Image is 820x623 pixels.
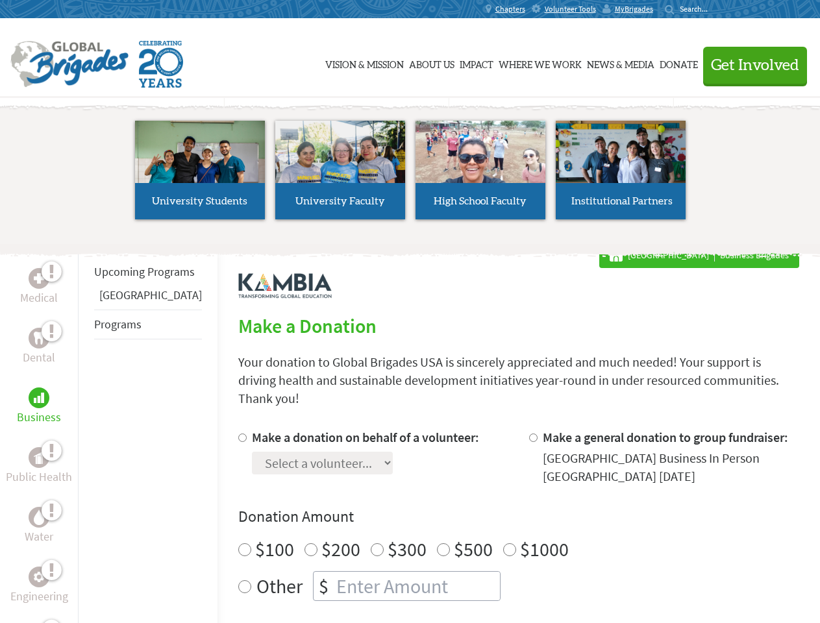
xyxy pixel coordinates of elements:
[20,268,58,307] a: MedicalMedical
[94,317,142,332] a: Programs
[6,468,72,486] p: Public Health
[556,121,686,207] img: menu_brigades_submenu_4.jpg
[94,286,202,310] li: Panama
[615,4,653,14] span: MyBrigades
[29,567,49,587] div: Engineering
[94,258,202,286] li: Upcoming Programs
[34,572,44,582] img: Engineering
[321,537,360,561] label: $200
[238,314,799,337] h2: Make a Donation
[23,348,55,367] p: Dental
[29,447,49,468] div: Public Health
[34,273,44,284] img: Medical
[660,31,698,95] a: Donate
[34,332,44,344] img: Dental
[17,387,61,426] a: BusinessBusiness
[454,537,493,561] label: $500
[6,447,72,486] a: Public HealthPublic Health
[388,537,427,561] label: $300
[460,31,493,95] a: Impact
[10,587,68,605] p: Engineering
[23,328,55,367] a: DentalDental
[17,408,61,426] p: Business
[34,509,44,524] img: Water
[295,196,385,206] span: University Faculty
[587,31,654,95] a: News & Media
[29,268,49,289] div: Medical
[314,572,334,600] div: $
[680,4,717,14] input: Search...
[252,429,479,445] label: Make a donation on behalf of a volunteer:
[10,41,129,88] img: Global Brigades Logo
[520,537,569,561] label: $1000
[135,121,265,207] img: menu_brigades_submenu_1.jpg
[29,507,49,528] div: Water
[495,4,525,14] span: Chapters
[29,328,49,348] div: Dental
[571,196,673,206] span: Institutional Partners
[703,47,807,84] button: Get Involved
[135,121,265,219] a: University Students
[25,528,53,546] p: Water
[99,287,202,302] a: [GEOGRAPHIC_DATA]
[275,121,405,219] a: University Faculty
[275,121,405,208] img: menu_brigades_submenu_2.jpg
[20,289,58,307] p: Medical
[238,506,799,527] h4: Donation Amount
[256,571,303,601] label: Other
[416,121,545,184] img: menu_brigades_submenu_3.jpg
[34,393,44,403] img: Business
[543,429,788,445] label: Make a general donation to group fundraiser:
[556,121,686,219] a: Institutional Partners
[334,572,500,600] input: Enter Amount
[238,273,332,299] img: logo-kambia.png
[25,507,53,546] a: WaterWater
[152,196,247,206] span: University Students
[416,121,545,219] a: High School Faculty
[94,310,202,339] li: Programs
[434,196,527,206] span: High School Faculty
[545,4,596,14] span: Volunteer Tools
[255,537,294,561] label: $100
[543,449,799,485] div: [GEOGRAPHIC_DATA] Business In Person [GEOGRAPHIC_DATA] [DATE]
[34,451,44,464] img: Public Health
[325,31,404,95] a: Vision & Mission
[409,31,454,95] a: About Us
[499,31,582,95] a: Where We Work
[238,353,799,408] p: Your donation to Global Brigades USA is sincerely appreciated and much needed! Your support is dr...
[94,264,195,279] a: Upcoming Programs
[139,41,183,88] img: Global Brigades Celebrating 20 Years
[711,58,799,73] span: Get Involved
[29,387,49,408] div: Business
[10,567,68,605] a: EngineeringEngineering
